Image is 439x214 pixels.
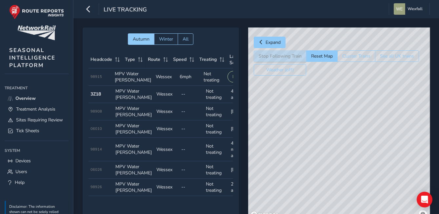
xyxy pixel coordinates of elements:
[154,33,178,45] button: Winter
[154,120,179,138] td: Wessex
[5,177,69,188] a: Help
[5,155,69,166] a: Devices
[91,56,112,62] span: Headcode
[5,115,69,125] a: Sites Requiring Review
[179,138,204,161] td: --
[15,179,25,186] span: Help
[229,103,253,120] td: [DATE]
[179,179,204,196] td: --
[179,103,204,120] td: --
[417,192,432,207] div: Open Intercom Messenger
[133,36,150,42] span: Autumn
[254,37,286,48] button: Expand
[204,179,229,196] td: Not treating
[91,109,102,114] span: 98908
[159,36,173,42] span: Winter
[375,50,419,62] button: See all UK trains
[229,161,253,179] td: [DATE]
[128,33,154,45] button: Autumn
[229,120,253,138] td: [DATE]
[5,125,69,136] a: Tick Sheets
[408,3,423,15] span: Wexfall
[5,83,69,93] div: Treatment
[15,95,36,101] span: Overview
[179,161,204,179] td: --
[5,93,69,104] a: Overview
[5,104,69,115] a: Treatment Analysis
[148,56,161,62] span: Route
[16,117,63,123] span: Sites Requiring Review
[125,56,135,62] span: Type
[91,185,102,189] span: 98926
[173,56,187,62] span: Speed
[154,161,179,179] td: Wessex
[154,179,179,196] td: Wessex
[15,169,27,175] span: Users
[204,103,229,120] td: Not treating
[200,56,217,62] span: Treating
[154,138,179,161] td: Wessex
[204,161,229,179] td: Not treating
[154,103,179,120] td: Wessex
[153,68,177,86] td: Wessex
[91,167,102,172] span: 06026
[17,26,56,40] img: customer logo
[112,68,153,86] td: MPV Water [PERSON_NAME]
[266,39,281,45] span: Expand
[113,179,154,196] td: MPV Water [PERSON_NAME]
[183,36,189,42] span: All
[16,128,39,134] span: Tick Sheets
[204,86,229,103] td: Not treating
[230,53,242,66] span: Last Seen
[104,6,147,15] span: Live Tracking
[177,68,201,86] td: 6mph
[5,146,69,155] div: System
[254,64,306,76] button: Weather (off)
[229,86,253,103] td: 47 hours ago
[178,33,193,45] button: All
[113,161,154,179] td: MPV Water [PERSON_NAME]
[201,68,225,86] td: Not treating
[5,166,69,177] a: Users
[204,120,229,138] td: Not treating
[228,71,246,82] button: Live
[229,138,253,161] td: 45 minutes ago
[16,106,55,112] span: Treatment Analysis
[337,50,375,62] button: Cluster Trains
[15,158,31,164] span: Devices
[179,86,204,103] td: --
[91,91,101,97] strong: 3Z18
[204,138,229,161] td: Not treating
[179,120,204,138] td: --
[154,86,179,103] td: Wessex
[113,120,154,138] td: MPV Water [PERSON_NAME]
[9,46,55,69] span: SEASONAL INTELLIGENCE PLATFORM
[91,126,102,131] span: 06010
[394,3,405,15] img: diamond-layout
[306,50,337,62] button: Reset Map
[91,74,102,79] span: 98915
[394,3,425,15] button: Wexfall
[113,103,154,120] td: MPV Water [PERSON_NAME]
[91,147,102,152] span: 98914
[113,86,154,103] td: MPV Water [PERSON_NAME]
[229,179,253,196] td: 25 hours ago
[113,138,154,161] td: MPV Water [PERSON_NAME]
[9,5,64,19] img: rr logo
